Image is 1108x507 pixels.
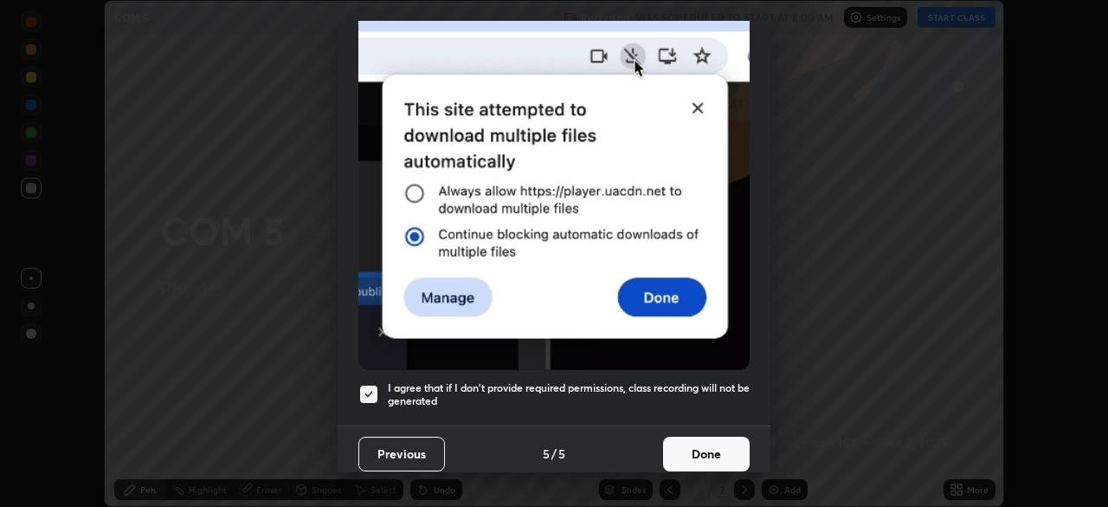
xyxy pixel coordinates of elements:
[388,381,750,408] h5: I agree that if I don't provide required permissions, class recording will not be generated
[663,437,750,471] button: Done
[558,445,565,463] h4: 5
[543,445,550,463] h4: 5
[551,445,557,463] h4: /
[358,437,445,471] button: Previous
